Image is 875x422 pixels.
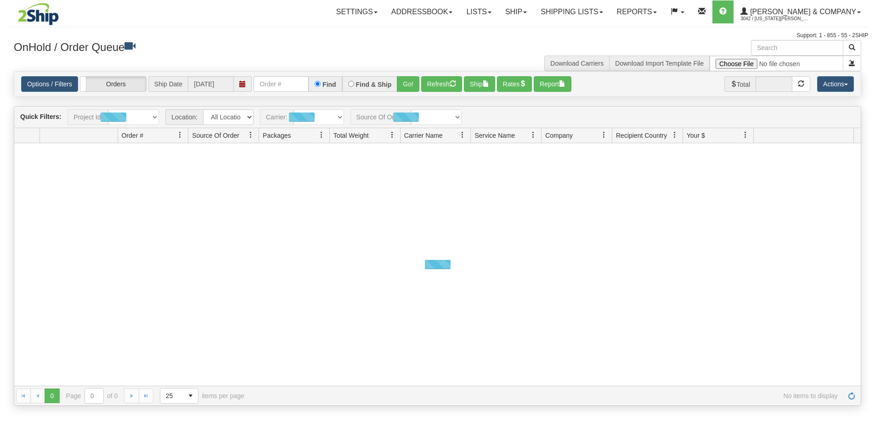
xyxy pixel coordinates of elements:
[183,388,198,403] span: select
[534,76,571,92] button: Report
[550,60,604,67] a: Download Carriers
[464,76,495,92] button: Ship
[615,60,704,67] a: Download Import Template File
[257,392,838,399] span: No items to display
[687,131,705,140] span: Your $
[397,76,419,92] button: Go!
[21,76,78,92] a: Options / Filters
[498,0,534,23] a: Ship
[148,76,188,92] span: Ship Date
[734,0,868,23] a: [PERSON_NAME] & Company 3042 / [US_STATE][PERSON_NAME]
[160,388,244,404] span: items per page
[740,14,809,23] span: 3042 / [US_STATE][PERSON_NAME]
[710,56,843,71] input: Import
[748,8,856,16] span: [PERSON_NAME] & Company
[545,131,573,140] span: Company
[610,0,664,23] a: Reports
[333,131,369,140] span: Total Weight
[534,0,610,23] a: Shipping lists
[66,388,118,404] span: Page of 0
[459,0,498,23] a: Lists
[192,131,239,140] span: Source Of Order
[7,2,70,26] img: logo3042.jpg
[20,112,61,121] label: Quick Filters:
[166,391,178,400] span: 25
[329,0,384,23] a: Settings
[817,76,854,92] button: Actions
[525,127,541,143] a: Service Name filter column settings
[254,76,309,92] input: Order #
[724,76,756,92] span: Total
[844,388,859,403] a: Refresh
[751,40,843,56] input: Search
[384,0,460,23] a: Addressbook
[421,76,462,92] button: Refresh
[45,388,59,403] span: Page 0
[165,109,203,125] span: Location:
[404,131,443,140] span: Carrier Name
[122,131,143,140] span: Order #
[455,127,470,143] a: Carrier Name filter column settings
[263,131,291,140] span: Packages
[160,388,198,404] span: Page sizes drop down
[667,127,683,143] a: Recipient Country filter column settings
[14,107,861,128] div: grid toolbar
[843,40,861,56] button: Search
[172,127,188,143] a: Order # filter column settings
[596,127,612,143] a: Company filter column settings
[314,127,329,143] a: Packages filter column settings
[7,32,868,39] div: Support: 1 - 855 - 55 - 2SHIP
[243,127,259,143] a: Source Of Order filter column settings
[14,40,431,53] h3: OnHold / Order Queue
[356,81,392,88] label: Find & Ship
[322,81,336,88] label: Find
[474,131,515,140] span: Service Name
[738,127,753,143] a: Your $ filter column settings
[384,127,400,143] a: Total Weight filter column settings
[616,131,667,140] span: Recipient Country
[80,77,146,91] label: Orders
[497,76,532,92] button: Rates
